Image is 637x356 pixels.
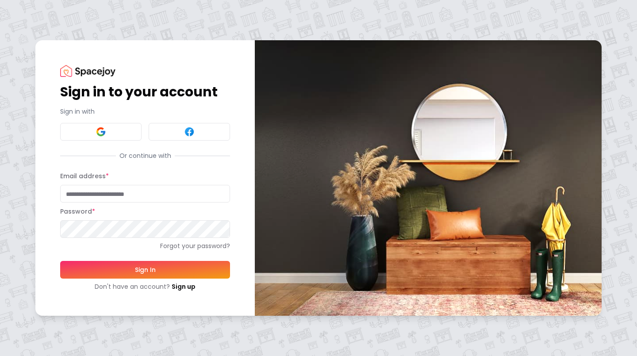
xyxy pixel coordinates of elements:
[60,282,230,291] div: Don't have an account?
[60,172,109,180] label: Email address
[255,40,602,316] img: banner
[116,151,175,160] span: Or continue with
[60,107,230,116] p: Sign in with
[60,65,115,77] img: Spacejoy Logo
[60,261,230,279] button: Sign In
[60,207,95,216] label: Password
[172,282,196,291] a: Sign up
[184,126,195,137] img: Facebook signin
[96,126,106,137] img: Google signin
[60,241,230,250] a: Forgot your password?
[60,84,230,100] h1: Sign in to your account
